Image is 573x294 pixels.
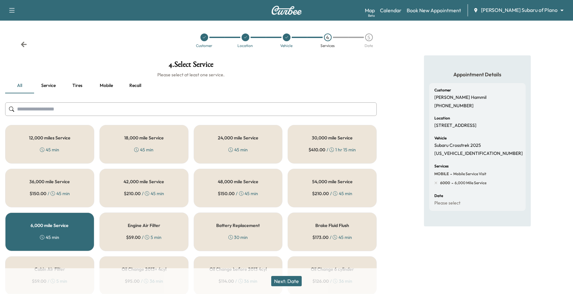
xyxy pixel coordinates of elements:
[434,164,448,168] h6: Services
[126,234,141,241] span: $ 59.00
[218,190,258,197] div: / 45 min
[312,190,352,197] div: / 45 min
[312,190,329,197] span: $ 210.00
[309,147,356,153] div: / 1 hr 15 min
[311,267,354,271] h5: Oil Change 6 cylinder
[365,33,373,41] div: 5
[124,190,141,197] span: $ 210.00
[315,223,349,228] h5: Brake Fluid Flush
[429,71,526,78] h5: Appointment Details
[63,78,92,93] button: Tires
[209,267,267,271] h5: Oil Change before 2013 4cyl
[121,78,150,93] button: Recall
[434,116,450,120] h6: Location
[30,190,70,197] div: / 45 min
[450,180,453,186] span: -
[434,151,523,156] p: [US_VEHICLE_IDENTIFICATION_NUMBER]
[365,6,375,14] a: MapBeta
[324,33,332,41] div: 4
[434,88,451,92] h6: Customer
[40,234,59,241] div: 45 min
[128,223,160,228] h5: Engine Air Filter
[5,78,377,93] div: basic tabs example
[407,6,461,14] a: Book New Appointment
[434,123,476,128] p: [STREET_ADDRESS]
[218,190,235,197] span: $ 150.00
[30,190,46,197] span: $ 150.00
[217,223,260,228] h5: Battery Replacement
[92,78,121,93] button: Mobile
[196,44,212,48] div: Customer
[434,194,443,198] h6: Date
[21,41,27,48] div: Back
[434,200,460,206] p: Please select
[434,143,481,148] p: Subaru Crosstrek 2025
[5,61,377,71] h1: 4 . Select Service
[481,6,558,14] span: [PERSON_NAME] Subaru of Plano
[122,267,166,271] h5: Oil Change 2013+ 4cyl
[34,78,63,93] button: Service
[29,136,70,140] h5: 12,000 miles Service
[5,78,34,93] button: all
[34,267,65,271] h5: Cabin Air Filter
[321,44,335,48] div: Services
[5,71,377,78] h6: Please select at least one service.
[434,171,449,176] span: MOBILE
[368,13,375,18] div: Beta
[309,147,325,153] span: $ 410.00
[134,147,153,153] div: 45 min
[434,95,486,100] p: [PERSON_NAME] Hammil
[124,190,164,197] div: / 45 min
[29,179,70,184] h5: 36,000 mile Service
[126,234,162,241] div: / 5 min
[452,171,486,176] span: Mobile Service Visit
[440,180,450,185] span: 6000
[238,44,253,48] div: Location
[271,276,302,286] button: Next: Date
[453,180,486,185] span: 6,000 mile Service
[312,234,328,241] span: $ 173.00
[281,44,293,48] div: Vehicle
[40,147,59,153] div: 45 min
[449,171,452,177] span: -
[380,6,402,14] a: Calendar
[434,136,447,140] h6: Vehicle
[434,103,474,109] p: [PHONE_NUMBER]
[365,44,373,48] div: Date
[312,234,352,241] div: / 45 min
[218,179,258,184] h5: 48,000 mile Service
[124,136,164,140] h5: 18,000 mile Service
[218,136,258,140] h5: 24,000 mile Service
[312,179,353,184] h5: 54,000 mile Service
[124,179,164,184] h5: 42,000 mile Service
[271,6,302,15] img: Curbee Logo
[228,234,248,241] div: 30 min
[228,147,248,153] div: 45 min
[31,223,69,228] h5: 6,000 mile Service
[312,136,353,140] h5: 30,000 mile Service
